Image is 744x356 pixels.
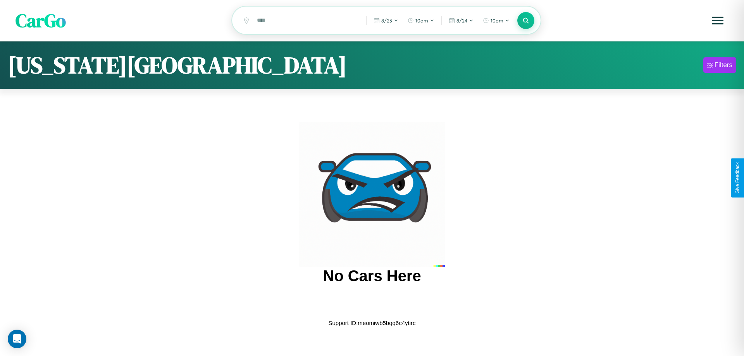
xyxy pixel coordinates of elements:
div: Open Intercom Messenger [8,330,26,348]
button: 10am [479,14,513,27]
button: 10am [404,14,438,27]
button: Open menu [707,10,728,31]
p: Support ID: meomiwb5bqq6c4ytirc [328,318,415,328]
h2: No Cars Here [323,267,421,285]
button: Filters [703,57,736,73]
span: 8 / 24 [456,17,467,24]
span: 10am [491,17,503,24]
span: 10am [415,17,428,24]
div: Give Feedback [735,162,740,194]
span: CarGo [15,8,66,33]
img: car [299,122,445,267]
h1: [US_STATE][GEOGRAPHIC_DATA] [8,49,347,81]
button: 8/23 [370,14,402,27]
button: 8/24 [445,14,477,27]
span: 8 / 23 [381,17,392,24]
div: Filters [715,61,732,69]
